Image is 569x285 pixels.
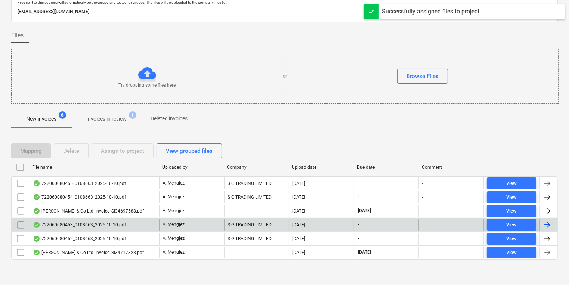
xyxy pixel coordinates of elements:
div: OCR finished [33,208,40,214]
p: Try dropping some files here [119,82,176,89]
p: Deleted invoices [151,115,188,123]
div: SIG TRADING LIMITED [224,177,289,189]
div: [DATE] [292,208,305,214]
div: [DATE] [292,236,305,241]
span: Files [11,31,24,40]
div: OCR finished [33,194,40,200]
button: View [487,205,536,217]
div: OCR finished [33,222,40,228]
div: Successfully assigned files to project [382,7,479,16]
div: File name [32,165,156,170]
div: 722060080454_0108663_2025-10-10.pdf [33,194,126,200]
span: - [357,222,360,228]
div: [DATE] [292,195,305,200]
p: A. Mengjezi [163,222,186,228]
p: [EMAIL_ADDRESS][DOMAIN_NAME] [18,8,551,16]
div: Browse Files [406,71,439,81]
p: A. Mengjezi [163,249,186,255]
div: SIG TRADING LIMITED [224,219,289,231]
p: A. Mengjezi [163,194,186,200]
button: View [487,247,536,258]
div: 722060080452_0108663_2025-10-10.pdf [33,236,126,242]
div: - [422,222,423,227]
span: 1 [129,111,136,119]
div: - [422,208,423,214]
div: OCR finished [33,250,40,255]
div: [DATE] [292,222,305,227]
p: Invoices in review [86,115,127,123]
div: - [224,205,289,217]
div: [DATE] [292,181,305,186]
div: View [507,193,517,202]
div: View grouped files [166,146,213,156]
button: View grouped files [157,143,222,158]
div: - [224,247,289,258]
div: - [422,250,423,255]
div: Upload date [292,165,351,170]
div: 722060080453_0108663_2025-10-10.pdf [33,222,126,228]
div: - [422,195,423,200]
div: OCR finished [33,236,40,242]
span: - [357,235,360,242]
button: View [487,233,536,245]
div: [PERSON_NAME] & Co Ltd_Invoice_SI34717328.pdf [33,250,144,255]
span: - [357,180,360,186]
div: View [507,221,517,229]
div: View [507,235,517,243]
p: A. Mengjezi [163,180,186,186]
span: [DATE] [357,208,372,214]
div: Company [227,165,286,170]
div: View [507,207,517,216]
button: View [487,177,536,189]
p: New invoices [26,115,56,123]
div: - [422,236,423,241]
div: Try dropping some files hereorBrowse Files [11,49,559,104]
div: SIG TRADING LIMITED [224,191,289,203]
span: [DATE] [357,249,372,255]
div: [DATE] [292,250,305,255]
div: Comment [422,165,481,170]
p: A. Mengjezi [163,235,186,242]
div: OCR finished [33,180,40,186]
div: 722060080455_0108663_2025-10-10.pdf [33,180,126,186]
div: Due date [357,165,416,170]
div: Uploaded by [162,165,221,170]
p: or [283,73,287,80]
button: View [487,219,536,231]
button: View [487,191,536,203]
div: View [507,248,517,257]
div: SIG TRADING LIMITED [224,233,289,245]
div: View [507,179,517,188]
div: - [422,181,423,186]
button: Browse Files [397,69,448,84]
span: 6 [59,111,66,119]
iframe: Chat Widget [532,249,569,285]
p: A. Mengjezi [163,208,186,214]
div: [PERSON_NAME] & Co Ltd_Invoice_SI34697588.pdf [33,208,144,214]
span: - [357,194,360,200]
